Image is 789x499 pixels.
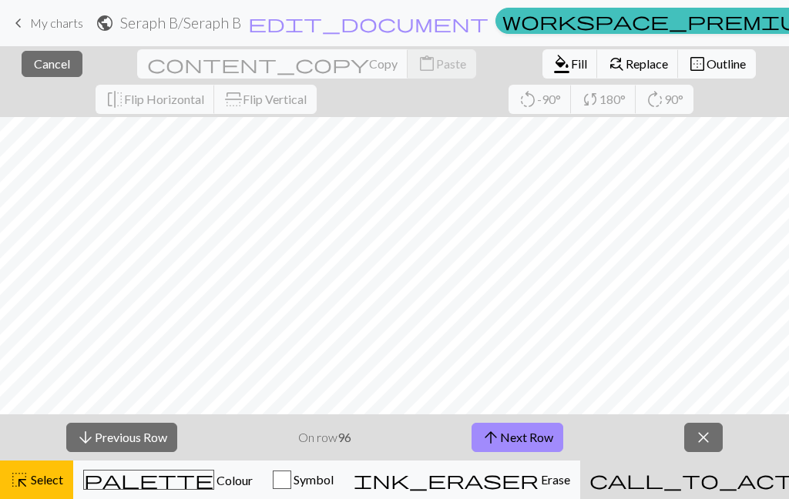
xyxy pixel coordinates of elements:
[147,53,369,75] span: content_copy
[337,430,351,444] strong: 96
[243,92,307,106] span: Flip Vertical
[537,92,561,106] span: -90°
[263,460,344,499] button: Symbol
[29,472,63,487] span: Select
[571,85,636,114] button: 180°
[96,85,215,114] button: Flip Horizontal
[519,89,537,110] span: rotate_left
[369,56,398,71] span: Copy
[472,423,563,452] button: Next Row
[354,469,539,491] span: ink_eraser
[248,12,489,34] span: edit_document
[664,92,683,106] span: 90°
[10,469,29,491] span: highlight_alt
[214,473,253,487] span: Colour
[597,49,679,79] button: Replace
[344,460,580,499] button: Erase
[223,90,244,109] span: flip
[291,472,334,487] span: Symbol
[124,92,204,106] span: Flip Horizontal
[678,49,756,79] button: Outline
[636,85,693,114] button: 90°
[298,428,351,447] p: On row
[599,92,626,106] span: 180°
[482,427,500,448] span: arrow_upward
[607,53,626,75] span: find_replace
[73,460,263,499] button: Colour
[9,10,83,36] a: My charts
[509,85,572,114] button: -90°
[694,427,713,448] span: close
[66,423,177,452] button: Previous Row
[646,89,664,110] span: rotate_right
[84,469,213,491] span: palette
[96,12,114,34] span: public
[626,56,668,71] span: Replace
[34,56,70,71] span: Cancel
[552,53,571,75] span: format_color_fill
[22,51,82,77] button: Cancel
[9,12,28,34] span: keyboard_arrow_left
[707,56,746,71] span: Outline
[137,49,408,79] button: Copy
[542,49,598,79] button: Fill
[106,89,124,110] span: flip
[581,89,599,110] span: sync
[688,53,707,75] span: border_outer
[214,85,317,114] button: Flip Vertical
[30,15,83,30] span: My charts
[571,56,587,71] span: Fill
[120,14,241,32] h2: Seraph B / Seraph B
[76,427,95,448] span: arrow_downward
[539,472,570,487] span: Erase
